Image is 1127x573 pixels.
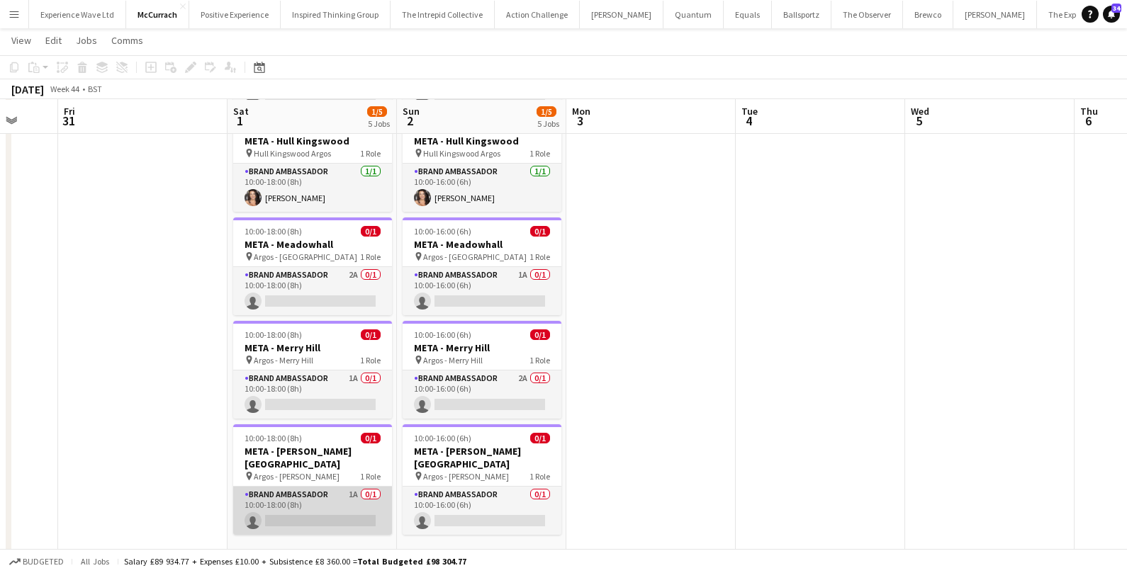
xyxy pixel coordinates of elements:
[580,1,663,28] button: [PERSON_NAME]
[403,164,561,212] app-card-role: Brand Ambassador1/110:00-16:00 (6h)[PERSON_NAME]
[64,105,75,118] span: Fri
[953,1,1037,28] button: [PERSON_NAME]
[403,321,561,419] div: 10:00-16:00 (6h)0/1META - Merry Hill Argos - Merry Hill1 RoleBrand Ambassador2A0/110:00-16:00 (6h)
[106,31,149,50] a: Comms
[1078,113,1098,129] span: 6
[245,329,302,340] span: 10:00-18:00 (8h)
[1103,6,1120,23] a: 34
[360,471,381,482] span: 1 Role
[529,251,550,262] span: 1 Role
[403,370,561,419] app-card-role: Brand Ambassador2A0/110:00-16:00 (6h)
[361,329,381,340] span: 0/1
[245,433,302,443] span: 10:00-18:00 (8h)
[403,135,561,147] h3: META - Hull Kingswood
[391,1,495,28] button: The Intrepid Collective
[403,424,561,535] app-job-card: 10:00-16:00 (6h)0/1META - [PERSON_NAME][GEOGRAPHIC_DATA] Argos - [PERSON_NAME]1 RoleBrand Ambassa...
[403,267,561,315] app-card-role: Brand Ambassador1A0/110:00-16:00 (6h)
[414,433,471,443] span: 10:00-16:00 (6h)
[47,84,82,94] span: Week 44
[233,105,249,118] span: Sat
[530,329,550,340] span: 0/1
[529,471,550,482] span: 1 Role
[739,113,758,129] span: 4
[233,341,392,354] h3: META - Merry Hill
[403,105,420,118] span: Sun
[254,355,313,365] span: Argos - Merry Hill
[423,355,483,365] span: Argos - Merry Hill
[233,114,392,212] app-job-card: 10:00-18:00 (8h)1/1META - Hull Kingswood Hull Kingswood Argos1 RoleBrand Ambassador1/110:00-18:00...
[254,471,340,482] span: Argos - [PERSON_NAME]
[281,1,391,28] button: Inspired Thinking Group
[23,557,64,567] span: Budgeted
[831,1,903,28] button: The Observer
[530,226,550,237] span: 0/1
[414,329,471,340] span: 10:00-16:00 (6h)
[1080,105,1098,118] span: Thu
[903,1,953,28] button: Brewco
[367,106,387,117] span: 1/5
[403,217,561,315] app-job-card: 10:00-16:00 (6h)0/1META - Meadowhall Argos - [GEOGRAPHIC_DATA]1 RoleBrand Ambassador1A0/110:00-16...
[189,1,281,28] button: Positive Experience
[529,148,550,159] span: 1 Role
[111,34,143,47] span: Comms
[233,267,392,315] app-card-role: Brand Ambassador2A0/110:00-18:00 (8h)
[663,1,724,28] button: Quantum
[254,148,331,159] span: Hull Kingswood Argos
[368,118,390,129] div: 5 Jobs
[45,34,62,47] span: Edit
[11,34,31,47] span: View
[70,31,103,50] a: Jobs
[62,113,75,129] span: 31
[233,370,392,419] app-card-role: Brand Ambassador1A0/110:00-18:00 (8h)
[537,118,559,129] div: 5 Jobs
[909,113,929,129] span: 5
[233,238,392,251] h3: META - Meadowhall
[572,105,590,118] span: Mon
[423,471,509,482] span: Argos - [PERSON_NAME]
[530,433,550,443] span: 0/1
[231,113,249,129] span: 1
[233,445,392,470] h3: META - [PERSON_NAME][GEOGRAPHIC_DATA]
[7,554,66,569] button: Budgeted
[40,31,67,50] a: Edit
[88,84,102,94] div: BST
[357,556,466,567] span: Total Budgeted £98 304.77
[403,114,561,212] app-job-card: 10:00-16:00 (6h)1/1META - Hull Kingswood Hull Kingswood Argos1 RoleBrand Ambassador1/110:00-16:00...
[11,82,44,96] div: [DATE]
[126,1,189,28] button: McCurrach
[403,487,561,535] app-card-role: Brand Ambassador0/110:00-16:00 (6h)
[6,31,37,50] a: View
[233,217,392,315] app-job-card: 10:00-18:00 (8h)0/1META - Meadowhall Argos - [GEOGRAPHIC_DATA]1 RoleBrand Ambassador2A0/110:00-18...
[414,226,471,237] span: 10:00-16:00 (6h)
[361,433,381,443] span: 0/1
[245,226,302,237] span: 10:00-18:00 (8h)
[361,226,381,237] span: 0/1
[529,355,550,365] span: 1 Role
[570,113,590,129] span: 3
[78,556,112,567] span: All jobs
[29,1,126,28] button: Experience Wave Ltd
[254,251,357,262] span: Argos - [GEOGRAPHIC_DATA]
[360,355,381,365] span: 1 Role
[233,321,392,419] app-job-card: 10:00-18:00 (8h)0/1META - Merry Hill Argos - Merry Hill1 RoleBrand Ambassador1A0/110:00-18:00 (8h)
[911,105,929,118] span: Wed
[724,1,772,28] button: Equals
[495,1,580,28] button: Action Challenge
[423,148,500,159] span: Hull Kingswood Argos
[233,164,392,212] app-card-role: Brand Ambassador1/110:00-18:00 (8h)[PERSON_NAME]
[741,105,758,118] span: Tue
[233,424,392,535] app-job-card: 10:00-18:00 (8h)0/1META - [PERSON_NAME][GEOGRAPHIC_DATA] Argos - [PERSON_NAME]1 RoleBrand Ambassa...
[403,238,561,251] h3: META - Meadowhall
[403,341,561,354] h3: META - Merry Hill
[124,556,466,567] div: Salary £89 934.77 + Expenses £10.00 + Subsistence £8 360.00 =
[233,487,392,535] app-card-role: Brand Ambassador1A0/110:00-18:00 (8h)
[403,445,561,470] h3: META - [PERSON_NAME][GEOGRAPHIC_DATA]
[1111,4,1121,13] span: 34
